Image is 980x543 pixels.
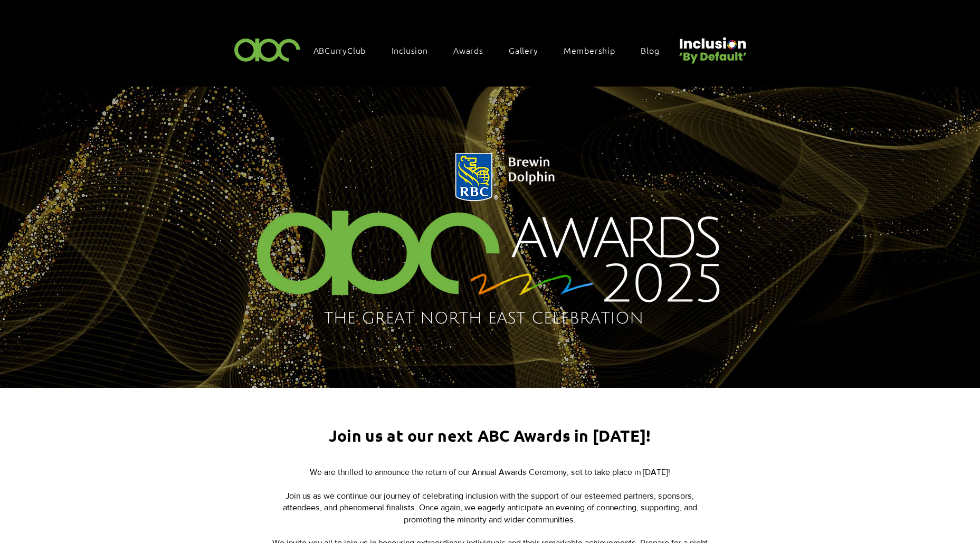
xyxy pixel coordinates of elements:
[313,44,366,56] span: ABCurryClub
[641,44,659,56] span: Blog
[448,39,499,61] div: Awards
[558,39,631,61] a: Membership
[453,44,483,56] span: Awards
[509,44,538,56] span: Gallery
[329,426,651,445] span: Join us at our next ABC Awards in [DATE]!
[503,39,554,61] a: Gallery
[228,141,752,341] img: Northern Insights Double Pager Apr 2025.png
[308,39,675,61] nav: Site
[392,44,428,56] span: Inclusion
[283,491,697,524] span: Join us as we continue our journey of celebrating inclusion with the support of our esteemed part...
[564,44,615,56] span: Membership
[308,39,382,61] a: ABCurryClub
[310,468,670,477] span: We are thrilled to announce the return of our Annual Awards Ceremony, set to take place in [DATE]!
[675,28,748,65] img: Untitled design (22).png
[635,39,675,61] a: Blog
[231,34,304,65] img: ABC-Logo-Blank-Background-01-01-2.png
[386,39,444,61] div: Inclusion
